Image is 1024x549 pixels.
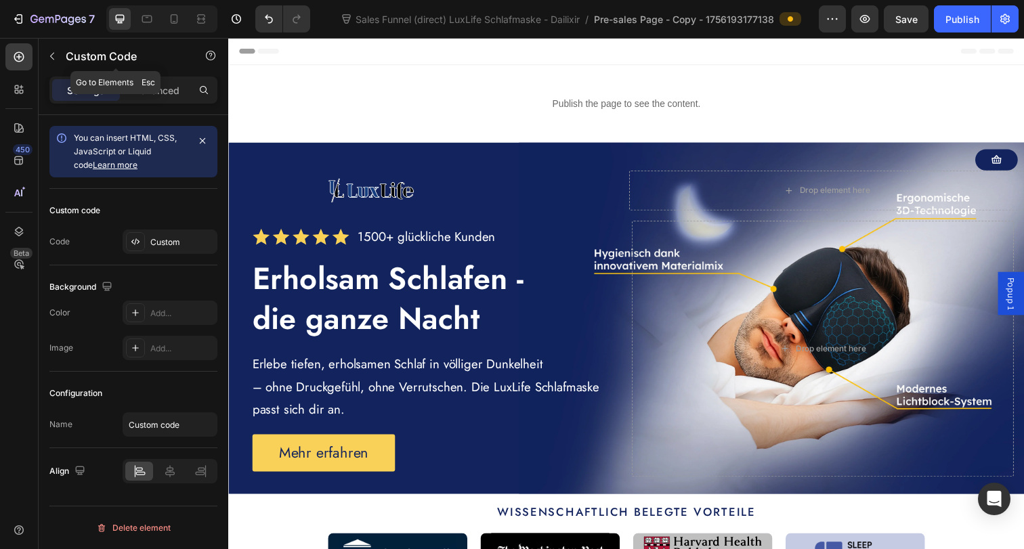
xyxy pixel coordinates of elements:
div: Beta [10,248,33,259]
button: Save [884,5,929,32]
div: Code [49,236,70,248]
img: gempages_500410514925421798-8ed7ce6b-3c9b-4653-b0b2-452eb2b030a9.svg [424,509,545,541]
div: Publish [945,12,979,26]
div: Configuration [49,387,102,399]
span: You can insert HTML, CSS, JavaScript or Liquid code [74,133,177,170]
div: 450 [13,144,33,155]
div: Add... [150,307,214,320]
p: Settings [67,83,105,97]
span: Popup 1 [792,244,806,278]
p: 1500+ glückliche Kunden [132,195,272,211]
div: Custom [150,236,214,248]
div: Name [49,418,72,431]
div: Background [49,278,115,297]
p: Wissenschaftlich belegte Vorteile [12,477,801,491]
button: Publish [934,5,991,32]
span: Save [895,14,918,25]
div: Align [49,462,88,481]
strong: die ganze Nacht [24,264,257,309]
div: Color [49,307,70,319]
div: Add... [150,343,214,355]
p: Custom Code [66,48,181,64]
iframe: Design area [228,38,1024,549]
button: 7 [5,5,101,32]
div: Undo/Redo [255,5,310,32]
span: Sales Funnel (direct) LuxLife Schlafmaske - Dailixir [353,12,582,26]
img: gempages_500410514925421798-24b80b3d-855b-43ac-990e-c13c41939e89.png [593,506,687,544]
img: gempages_500410514925421798-5b8b830f-5b32-4e10-b65c-64fa3be48e0d.webp [102,144,190,168]
button: Delete element [49,517,217,539]
p: Advanced [133,83,179,97]
div: Custom code [49,204,100,217]
img: gempages_500410514925421798-ed4909b9-34f7-4cca-ad33-fad0af957237.png [112,509,233,539]
p: 7 [89,11,95,27]
p: Mehr erfahren [51,410,143,437]
a: Mehr erfahren [24,405,170,443]
img: gempages_500410514925421798-c2d32fc3-38ec-45fa-a640-6e224deb789d.jpg [268,506,389,542]
span: / [585,12,589,26]
div: Drop element here [579,312,651,323]
div: Drop element here [583,150,655,161]
div: Image [49,342,73,354]
strong: Erholsam Schlafen - [24,223,301,268]
div: Delete element [96,520,171,536]
a: Learn more [93,160,137,170]
span: Pre-sales Page - Copy - 1756193177138 [594,12,774,26]
p: Erlebe tiefen, erholsamen Schlaf in völliger Dunkelheit – ohne Druckgefühl, ohne Verrutschen. Die... [24,322,400,391]
div: Open Intercom Messenger [978,483,1010,515]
